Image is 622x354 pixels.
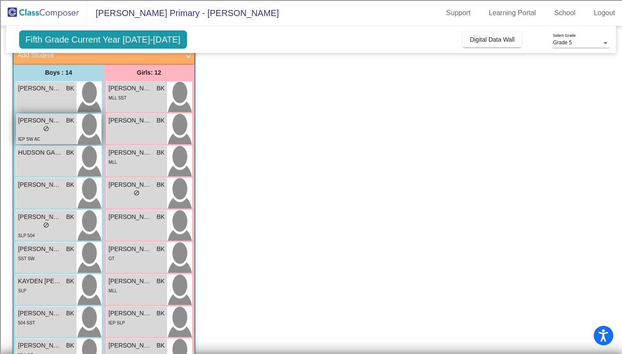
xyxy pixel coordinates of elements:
[3,66,619,74] div: Delete
[109,160,117,165] span: MLL
[3,43,619,50] div: Sign out
[3,216,619,224] div: Home
[3,113,619,121] div: Journal
[3,3,619,11] div: Sort A > Z
[3,144,619,152] div: Visual Art
[13,64,104,81] div: Boys : 14
[157,277,165,286] span: BK
[3,286,80,295] input: Search sources
[3,185,619,192] div: This outline has no content. Would you like to delete it?
[19,30,187,49] span: Fifth Grade Current Year [DATE]-[DATE]
[3,200,619,208] div: DELETE
[66,341,74,350] span: BK
[3,239,619,247] div: New source
[18,148,62,157] span: HUDSON GARZA
[470,36,515,43] span: Digital Data Wall
[3,232,619,239] div: MOVE
[3,177,619,185] div: ???
[3,82,619,89] div: Download
[66,277,74,286] span: BK
[3,58,619,66] div: Move To ...
[157,84,165,93] span: BK
[43,222,49,228] span: do_not_disturb_alt
[18,137,40,142] span: IEP SW AC
[18,341,62,350] span: [PERSON_NAME]
[66,180,74,189] span: BK
[109,256,115,261] span: GT
[13,46,194,64] mat-expansion-panel-header: Add Student
[3,255,619,263] div: BOOK
[109,180,152,189] span: [PERSON_NAME]
[3,247,619,255] div: SAVE
[66,245,74,254] span: BK
[18,277,62,286] span: KAYDEN [PERSON_NAME]
[109,116,152,125] span: [PERSON_NAME]
[3,129,619,136] div: Newspaper
[157,245,165,254] span: BK
[3,27,619,35] div: Delete
[3,278,619,286] div: MORE
[18,212,62,222] span: [PERSON_NAME]
[109,309,152,318] span: [PERSON_NAME]
[109,288,117,293] span: MLL
[157,180,165,189] span: BK
[18,50,180,60] mat-panel-title: Add Student
[157,116,165,125] span: BK
[3,74,619,82] div: Rename Outline
[109,96,127,100] span: MLL SST
[3,208,619,216] div: Move to ...
[104,64,194,81] div: Girls: 12
[3,35,619,43] div: Options
[3,121,619,129] div: Magazine
[157,341,165,350] span: BK
[18,233,35,238] span: SLP 504
[3,105,619,113] div: Search for Source
[109,148,152,157] span: [PERSON_NAME]
[18,84,62,93] span: [PERSON_NAME]
[66,212,74,222] span: BK
[3,11,619,19] div: Sort New > Old
[3,19,619,27] div: Move To ...
[3,271,619,278] div: JOURNAL
[18,245,62,254] span: [PERSON_NAME]
[109,84,152,93] span: [PERSON_NAME]
[3,136,619,144] div: Television/Radio
[157,212,165,222] span: BK
[3,152,619,160] div: TODO: put dlg title
[18,116,62,125] span: [PERSON_NAME]
[3,97,619,105] div: Add Outline Template
[66,116,74,125] span: BK
[157,309,165,318] span: BK
[109,212,152,222] span: [PERSON_NAME]
[3,224,619,232] div: CANCEL
[553,40,572,46] span: Grade 5
[66,309,74,318] span: BK
[18,180,62,189] span: [PERSON_NAME]
[18,321,35,325] span: 504 SST
[109,341,152,350] span: [PERSON_NAME]
[3,263,619,271] div: WEBSITE
[3,169,619,177] div: CANCEL
[3,192,619,200] div: SAVE AND GO HOME
[3,50,619,58] div: Rename
[18,288,27,293] span: SLP
[18,256,35,261] span: SST SW
[157,148,165,157] span: BK
[109,245,152,254] span: [PERSON_NAME]
[66,84,74,93] span: BK
[109,277,152,286] span: [PERSON_NAME]
[463,32,522,47] button: Digital Data Wall
[134,190,140,196] span: do_not_disturb_alt
[66,148,74,157] span: BK
[43,126,49,132] span: do_not_disturb_alt
[18,309,62,318] span: [PERSON_NAME]
[3,89,619,97] div: Print
[109,321,125,325] span: IEP SLP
